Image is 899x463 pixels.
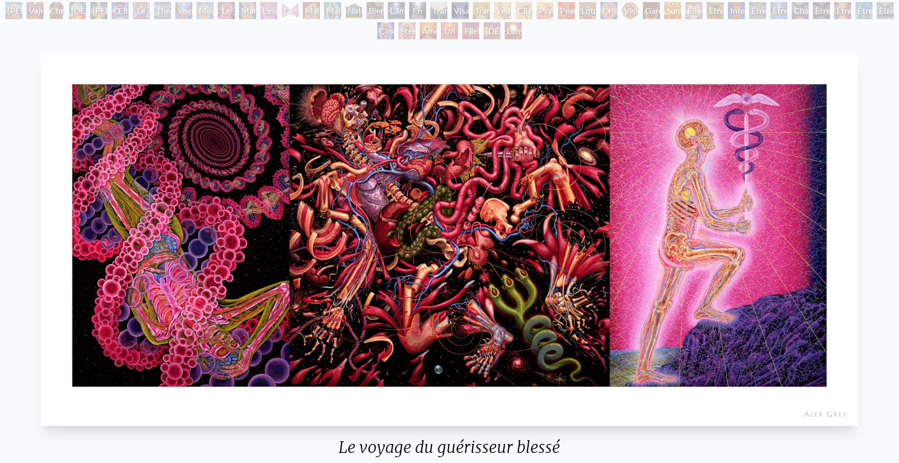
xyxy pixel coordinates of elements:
font: Bienveillance [369,5,417,15]
font: [PERSON_NAME] [7,5,74,15]
font: [DEMOGRAPHIC_DATA] lui-même [486,25,580,61]
font: Psychomicrographie d'une pointe de plume de [PERSON_NAME] fractale [539,5,614,105]
font: Œil mystique [114,5,148,28]
font: [DEMOGRAPHIC_DATA] [71,5,165,15]
font: Vision [PERSON_NAME] [624,5,690,28]
font: Le voyage du guérisseur blessé [338,437,560,457]
font: Théologue [156,5,195,15]
font: [PERSON_NAME] [92,5,159,15]
font: Un [444,25,455,36]
font: Chant de l'Être Vajra [794,5,817,54]
font: Des mains qui voient [284,5,307,54]
font: Vajra Guru [29,5,48,28]
font: Yeux fractals [496,5,523,28]
font: Steeplehead 2 [401,25,446,48]
font: Transfiguration [432,5,489,15]
font: Visage original [454,5,481,28]
font: Filet de l'Être [464,25,484,61]
font: Cils Ophanic [518,5,549,28]
font: Lumière blanche [507,25,537,48]
font: Clocher 1 [379,25,408,48]
font: Christ cosmique [50,5,85,28]
font: Marche sur le feu [241,5,269,54]
font: Âme suprême [422,25,454,48]
font: Lotus spectral [581,5,610,28]
font: Être d'écriture secrète [836,5,871,41]
font: Peau d'ange [560,5,584,28]
font: Être du Bardo [709,5,731,41]
img: Journey-of-the-Wounded-Healer-Panel-1-1995-Alex-Grey-FULL-OG-watermarked.jpg [41,55,858,426]
font: Être de diamant [773,5,803,41]
font: Être maya [858,5,877,28]
font: Main bénissante [326,5,366,28]
font: Mudra [199,5,224,15]
font: Être Vajra [815,5,834,28]
font: Sunyata [666,5,696,15]
font: Mains en prière [305,5,328,41]
font: Yogi et la sphère de Möbius [177,5,206,79]
font: Interêtre [730,5,763,15]
font: Gardien de la vision infinie [645,5,675,66]
font: Elfe cosmique [688,5,723,28]
font: Nature de l'esprit [347,5,374,41]
font: Cristal de vision [603,5,627,41]
font: L'esprit anime la chair [262,5,289,54]
font: Être joyau [751,5,771,28]
font: L'âme trouve son chemin [390,5,417,54]
font: Transport séraphique amarré au Troisième Œil [475,5,516,79]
